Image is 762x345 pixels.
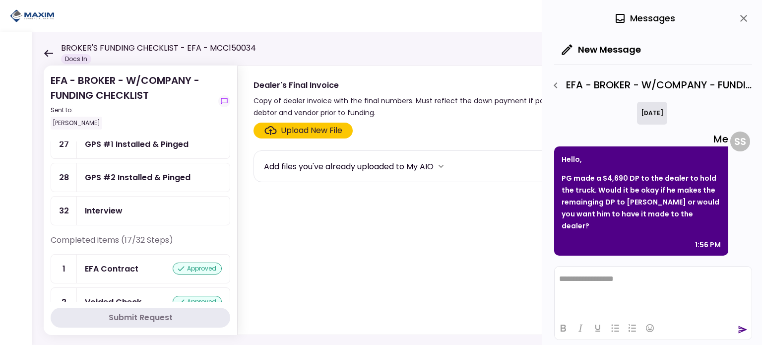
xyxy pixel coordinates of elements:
[637,102,667,125] div: [DATE]
[51,130,230,159] a: 27GPS #1 Installed & Pinged
[572,321,589,335] button: Italic
[85,263,138,275] div: EFA Contract
[51,117,102,130] div: [PERSON_NAME]
[85,138,189,150] div: GPS #1 Installed & Pinged
[624,321,641,335] button: Numbered list
[85,205,123,217] div: Interview
[589,321,606,335] button: Underline
[254,95,663,119] div: Copy of dealer invoice with the final numbers. Must reflect the down payment if paid to dealer, m...
[738,325,748,335] button: send
[614,11,675,26] div: Messages
[607,321,624,335] button: Bullet list
[735,10,752,27] button: close
[85,296,141,308] div: Voided Check
[730,132,750,151] div: S S
[281,125,342,137] div: Upload New File
[218,95,230,107] button: show-messages
[555,321,571,335] button: Bold
[51,163,230,192] a: 28GPS #2 Installed & Pinged
[641,321,658,335] button: Emojis
[695,239,721,251] div: 1:56 PM
[51,254,230,283] a: 1EFA Contractapproved
[85,171,190,184] div: GPS #2 Installed & Pinged
[51,163,77,192] div: 28
[51,287,230,317] a: 2Voided Checkapproved
[554,37,649,63] button: New Message
[10,8,55,23] img: Partner icon
[61,54,91,64] div: Docs In
[173,296,222,308] div: approved
[237,66,742,335] div: Dealer's Final InvoiceCopy of dealer invoice with the final numbers. Must reflect the down paymen...
[547,77,752,94] div: EFA - BROKER - W/COMPANY - FUNDING CHECKLIST - Dealer's Final Invoice
[51,288,77,316] div: 2
[555,267,752,316] iframe: Rich Text Area
[51,196,230,225] a: 32Interview
[173,263,222,275] div: approved
[254,79,663,91] div: Dealer's Final Invoice
[554,132,728,146] div: Me
[434,159,448,174] button: more
[51,197,77,225] div: 32
[109,312,173,324] div: Submit Request
[51,308,230,328] button: Submit Request
[562,153,721,165] p: Hello,
[254,123,353,138] span: Click here to upload the required document
[51,73,214,130] div: EFA - BROKER - W/COMPANY - FUNDING CHECKLIST
[51,130,77,158] div: 27
[61,42,256,54] h1: BROKER'S FUNDING CHECKLIST - EFA - MCC150034
[264,160,434,173] div: Add files you've already uploaded to My AIO
[51,106,214,115] div: Sent to:
[562,172,721,232] p: PG made a $4,690 DP to the dealer to hold the truck. Would it be okay if he makes the remainging ...
[51,234,230,254] div: Completed items (17/32 Steps)
[51,255,77,283] div: 1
